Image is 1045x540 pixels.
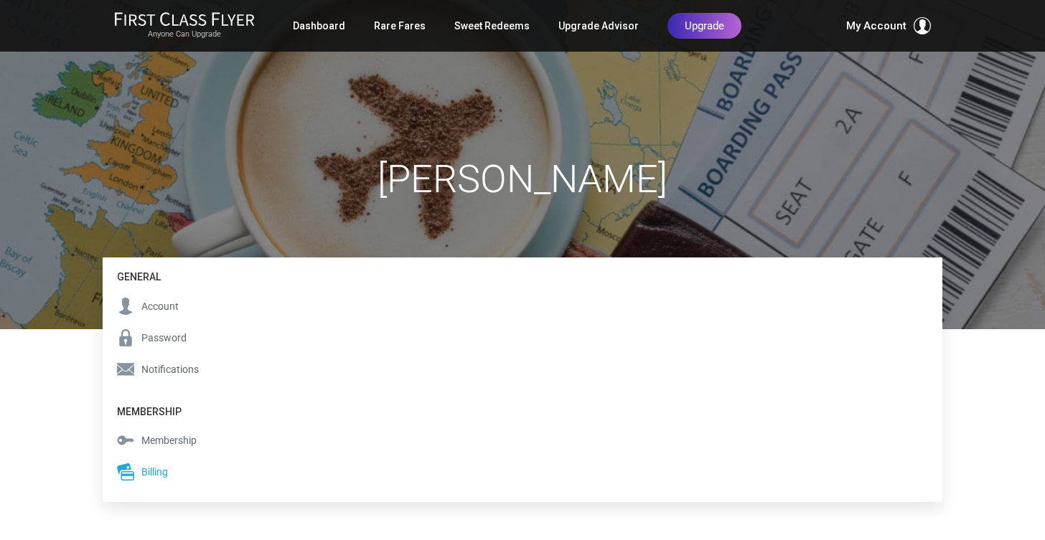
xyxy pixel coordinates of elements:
[103,290,243,322] a: Account
[103,425,243,456] a: Membership
[114,11,255,27] img: First Class Flyer
[846,17,931,34] button: My Account
[667,13,741,39] a: Upgrade
[293,13,345,39] a: Dashboard
[846,17,906,34] span: My Account
[141,464,168,480] span: Billing
[141,361,199,377] span: Notifications
[454,13,530,39] a: Sweet Redeems
[558,13,639,39] a: Upgrade Advisor
[114,11,255,40] a: First Class FlyerAnyone Can Upgrade
[141,330,187,346] span: Password
[103,322,243,354] a: Password
[103,257,243,290] h4: General
[103,158,942,200] h1: [PERSON_NAME]
[103,456,243,488] a: Billing
[141,432,197,448] span: Membership
[103,392,243,425] h4: Membership
[374,13,426,39] a: Rare Fares
[103,354,243,385] a: Notifications
[141,298,179,314] span: Account
[114,29,255,39] small: Anyone Can Upgrade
